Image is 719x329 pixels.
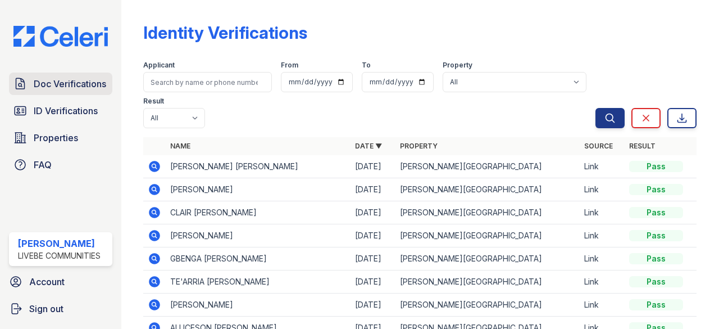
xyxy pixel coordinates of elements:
[351,224,395,247] td: [DATE]
[166,224,350,247] td: [PERSON_NAME]
[355,142,382,150] a: Date ▼
[351,178,395,201] td: [DATE]
[395,247,580,271] td: [PERSON_NAME][GEOGRAPHIC_DATA]
[351,271,395,294] td: [DATE]
[143,97,164,106] label: Result
[18,237,101,250] div: [PERSON_NAME]
[29,275,65,289] span: Account
[580,224,625,247] td: Link
[629,207,683,218] div: Pass
[351,294,395,317] td: [DATE]
[29,302,63,316] span: Sign out
[362,61,371,70] label: To
[166,294,350,317] td: [PERSON_NAME]
[629,184,683,195] div: Pass
[400,142,438,150] a: Property
[4,271,117,293] a: Account
[395,294,580,317] td: [PERSON_NAME][GEOGRAPHIC_DATA]
[395,178,580,201] td: [PERSON_NAME][GEOGRAPHIC_DATA]
[580,155,625,178] td: Link
[9,73,112,95] a: Doc Verifications
[580,247,625,271] td: Link
[580,178,625,201] td: Link
[34,77,106,91] span: Doc Verifications
[443,61,472,70] label: Property
[9,100,112,122] a: ID Verifications
[4,298,117,320] a: Sign out
[281,61,298,70] label: From
[629,161,683,172] div: Pass
[351,155,395,178] td: [DATE]
[34,131,78,145] span: Properties
[629,276,683,287] div: Pass
[629,142,656,150] a: Result
[166,247,350,271] td: GBENGA [PERSON_NAME]
[166,178,350,201] td: [PERSON_NAME]
[395,201,580,224] td: [PERSON_NAME][GEOGRAPHIC_DATA]
[4,26,117,47] img: CE_Logo_Blue-a8612792a0a2168367f1c8372b55b34899dd931a85d93a1a3d3e32e68fde9ad4.png
[395,224,580,247] td: [PERSON_NAME][GEOGRAPHIC_DATA]
[580,201,625,224] td: Link
[34,158,52,172] span: FAQ
[166,271,350,294] td: TE'ARRIA [PERSON_NAME]
[351,201,395,224] td: [DATE]
[170,142,190,150] a: Name
[395,271,580,294] td: [PERSON_NAME][GEOGRAPHIC_DATA]
[351,247,395,271] td: [DATE]
[584,142,613,150] a: Source
[166,155,350,178] td: [PERSON_NAME] [PERSON_NAME]
[143,61,175,70] label: Applicant
[580,294,625,317] td: Link
[166,201,350,224] td: CLAIR [PERSON_NAME]
[18,250,101,262] div: LiveBe Communities
[395,155,580,178] td: [PERSON_NAME][GEOGRAPHIC_DATA]
[9,127,112,149] a: Properties
[143,22,307,43] div: Identity Verifications
[629,253,683,264] div: Pass
[629,299,683,310] div: Pass
[629,230,683,241] div: Pass
[580,271,625,294] td: Link
[143,72,272,92] input: Search by name or phone number
[9,154,112,176] a: FAQ
[34,104,98,118] span: ID Verifications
